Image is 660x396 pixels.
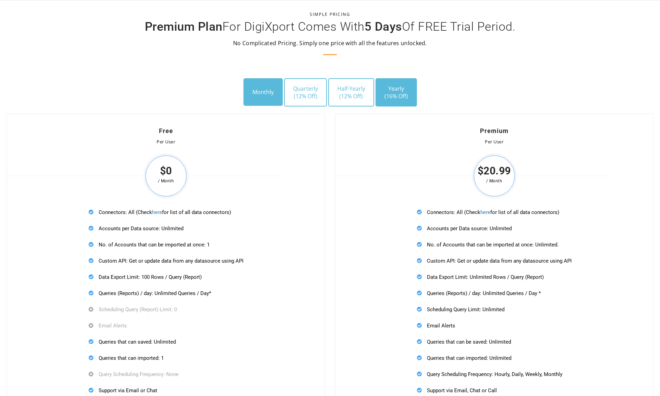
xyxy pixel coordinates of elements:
p: Connectors: All (Check for list of all data connectors) [417,208,572,216]
p: Scheduling Query (Report) Limit: 0 [89,305,243,314]
span: $20.99 [472,167,517,175]
p: Query Scheduling Frequency: None [89,370,243,378]
p: Queries that can saved: Unlimited [89,337,243,346]
p: Queries that can imported: 1 [89,354,243,362]
span: (12% Off) [293,92,318,100]
p: Accounts per Data source: Unlimited [89,224,243,233]
span: (12% Off) [337,92,365,100]
p: Support via Email or Chat [89,386,243,395]
p: Accounts per Data source: Unlimited [417,224,572,233]
button: Monthly [243,78,283,106]
div: Per User [21,139,311,145]
h4: Premium [349,128,639,134]
span: / Month [472,177,517,185]
span: / Month [143,177,189,185]
b: Premium Plan [145,20,222,34]
span: $0 [143,167,189,175]
p: Support via Email, Chat or Call [417,386,572,395]
p: Connectors: All (Check for list of all data connectors) [89,208,243,216]
button: Half-Yearly(12% Off) [328,78,374,106]
p: Queries (Reports) / day: Unlimited Queries / Day * [417,289,572,297]
a: here [152,209,162,215]
p: Email Alerts [89,321,243,330]
button: Quarterly(12% Off) [284,78,327,106]
b: 5 Days [364,20,402,34]
p: Email Alerts [417,321,572,330]
a: here [480,209,490,215]
p: Query Scheduling Frequency: Hourly, Daily, Weekly, Monthly [417,370,572,378]
h4: Free [21,128,311,134]
p: Queries that can be saved: Unlimited [417,337,572,346]
p: No. of Accounts that can be imported at once: Unlimited. [417,240,572,249]
div: Per User [349,139,639,145]
iframe: Chat Widget [626,363,660,396]
button: Yearly(16% Off) [376,78,417,106]
p: Queries (Reports) / day: Unlimited Queries / Day* [89,289,243,297]
p: Data Export Limit: Unlimited Rows / Query (Report) [417,273,572,281]
p: Data Export Limit: 100 Rows / Query (Report) [89,273,243,281]
p: Scheduling Query Limit: Unlimited [417,305,572,314]
p: Custom API: Get or update data from any datasource using API [89,256,243,265]
p: Queries that can imported: Unlimited [417,354,572,362]
span: (16% Off) [384,92,408,100]
p: No. of Accounts that can be imported at once: 1 [89,240,243,249]
p: Custom API: Get or update data from any datasource using API [417,256,572,265]
div: Tiện ích trò chuyện [626,363,660,396]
